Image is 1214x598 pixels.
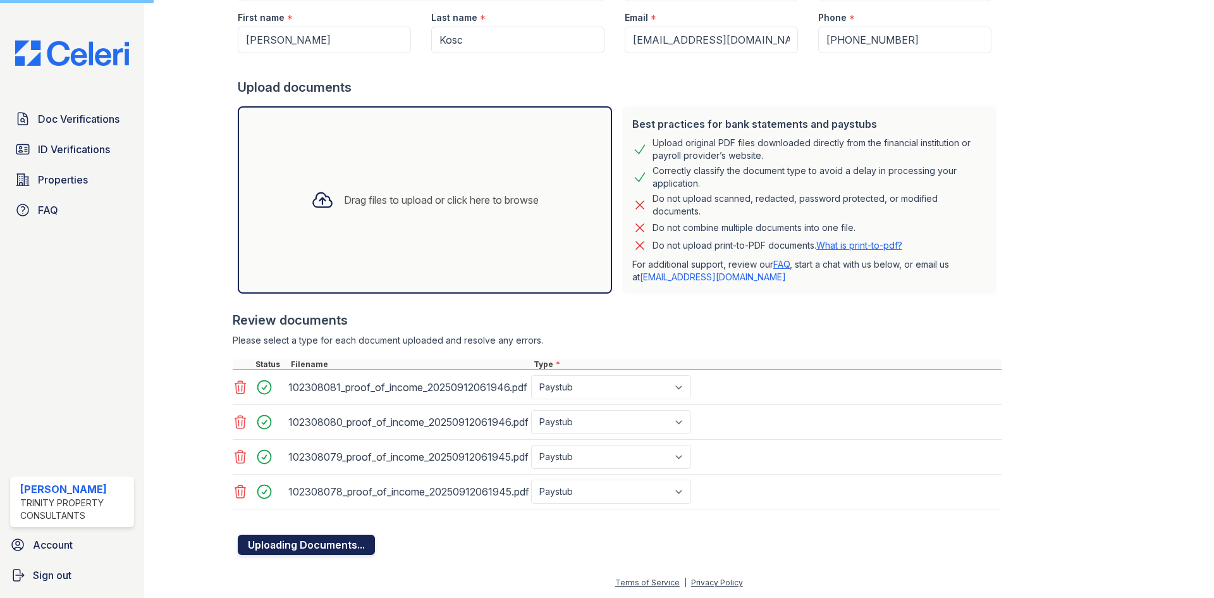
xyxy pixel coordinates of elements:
span: ID Verifications [38,142,110,157]
a: Privacy Policy [691,578,743,587]
label: Email [625,11,648,24]
p: Do not upload print-to-PDF documents. [653,239,902,252]
button: Uploading Documents... [238,535,375,555]
a: ID Verifications [10,137,134,162]
div: Do not upload scanned, redacted, password protected, or modified documents. [653,192,986,218]
div: Do not combine multiple documents into one file. [653,220,855,235]
span: Account [33,537,73,552]
div: Upload documents [238,78,1002,96]
label: Phone [818,11,847,24]
div: 102308081_proof_of_income_20250912061946.pdf [288,377,526,397]
p: For additional support, review our , start a chat with us below, or email us at [632,258,986,283]
span: Sign out [33,568,71,583]
img: CE_Logo_Blue-a8612792a0a2168367f1c8372b55b34899dd931a85d93a1a3d3e32e68fde9ad4.png [5,40,139,66]
div: 102308080_proof_of_income_20250912061946.pdf [288,412,526,432]
div: Upload original PDF files downloaded directly from the financial institution or payroll provider’... [653,137,986,162]
span: FAQ [38,202,58,218]
a: FAQ [10,197,134,223]
a: FAQ [773,259,790,270]
div: Review documents [233,311,1002,329]
div: Correctly classify the document type to avoid a delay in processing your application. [653,165,986,190]
a: Properties [10,167,134,192]
div: 102308079_proof_of_income_20250912061945.pdf [288,447,526,467]
div: Filename [288,359,531,370]
a: Terms of Service [615,578,680,587]
a: Sign out [5,563,139,588]
div: | [684,578,687,587]
a: Doc Verifications [10,106,134,132]
div: Type [531,359,1002,370]
a: What is print-to-pdf? [816,240,902,251]
a: Account [5,532,139,558]
div: Status [253,359,288,370]
div: [PERSON_NAME] [20,482,129,497]
div: Please select a type for each document uploaded and resolve any errors. [233,334,1002,347]
div: Trinity Property Consultants [20,497,129,522]
div: Drag files to upload or click here to browse [344,192,539,208]
label: Last name [431,11,477,24]
span: Doc Verifications [38,111,120,127]
div: 102308078_proof_of_income_20250912061945.pdf [288,482,526,502]
div: Best practices for bank statements and paystubs [632,116,986,132]
label: First name [238,11,285,24]
span: Properties [38,172,88,187]
a: [EMAIL_ADDRESS][DOMAIN_NAME] [640,271,786,282]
